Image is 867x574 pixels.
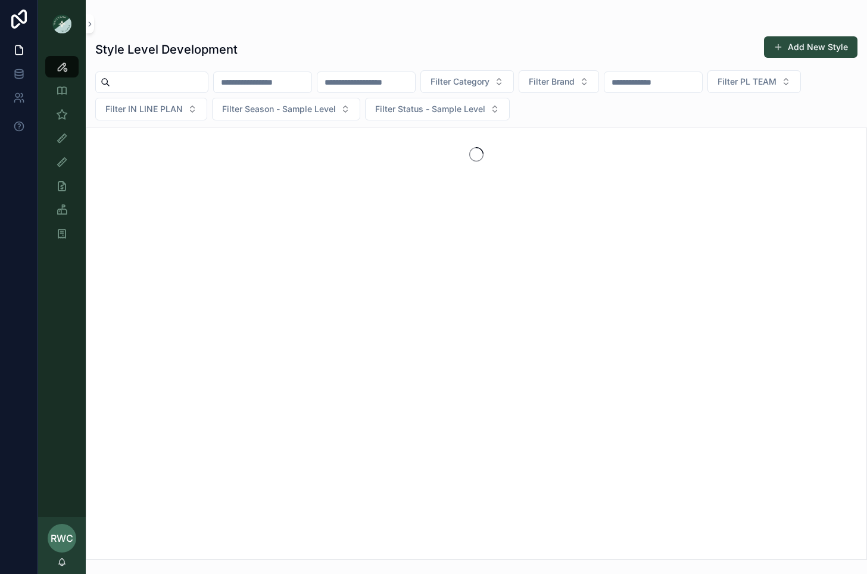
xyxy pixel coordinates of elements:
[95,98,207,120] button: Select Button
[519,70,599,93] button: Select Button
[52,14,71,33] img: App logo
[51,531,73,545] span: RWC
[212,98,360,120] button: Select Button
[105,103,183,115] span: Filter IN LINE PLAN
[375,103,485,115] span: Filter Status - Sample Level
[222,103,336,115] span: Filter Season - Sample Level
[95,41,238,58] h1: Style Level Development
[38,48,86,260] div: scrollable content
[431,76,489,88] span: Filter Category
[529,76,575,88] span: Filter Brand
[707,70,801,93] button: Select Button
[764,36,857,58] button: Add New Style
[365,98,510,120] button: Select Button
[420,70,514,93] button: Select Button
[718,76,776,88] span: Filter PL TEAM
